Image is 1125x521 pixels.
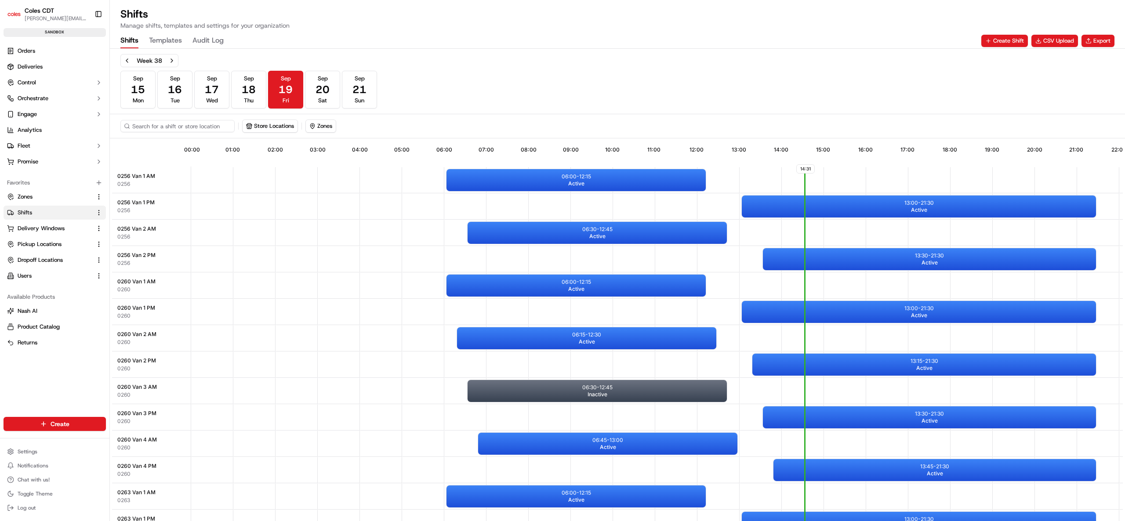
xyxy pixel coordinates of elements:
img: Nash [9,9,26,27]
span: 0260 Van 3 PM [117,410,156,417]
p: Welcome 👋 [9,36,160,50]
button: Users [4,269,106,283]
p: 06:30 - 12:45 [582,226,613,233]
span: 0256 Van 2 AM [117,225,156,232]
span: 18 [242,83,256,97]
button: Orchestrate [4,91,106,105]
button: CSV Upload [1031,35,1078,47]
span: 17:00 [900,146,915,153]
div: sandbox [4,28,106,37]
span: 01:00 [225,146,240,153]
span: 04:00 [352,146,368,153]
span: 16:00 [858,146,873,153]
span: Active [568,496,584,503]
span: 15 [131,83,145,97]
span: 0260 Van 2 PM [117,357,156,364]
a: 💻API Documentation [71,124,145,140]
button: 0260 [117,365,131,372]
img: Coles CDT [7,7,21,21]
button: Export [1081,35,1114,47]
button: Sep20Sat [305,71,340,109]
span: 11:00 [647,146,660,153]
span: Orchestrate [18,94,48,102]
button: 0263 [117,497,130,504]
button: 0260 [117,339,131,346]
a: Analytics [4,123,106,137]
button: 0260 [117,418,131,425]
span: 0260 [117,286,131,293]
span: 09:00 [563,146,579,153]
button: Returns [4,336,106,350]
button: 0256 [117,181,130,188]
span: Sep [207,75,217,83]
button: 0260 [117,312,131,319]
button: Control [4,76,106,90]
span: 03:00 [310,146,326,153]
button: 0260 [117,470,131,478]
p: 06:00 - 12:15 [562,173,591,180]
button: Engage [4,107,106,121]
button: Create Shift [981,35,1028,47]
span: Thu [244,97,254,105]
a: Zones [7,193,92,201]
button: Dropoff Locations [4,253,106,267]
span: 18:00 [943,146,957,153]
a: Nash AI [7,307,102,315]
button: Delivery Windows [4,221,106,235]
span: 12:00 [690,146,704,153]
span: Active [922,259,938,266]
button: Zones [306,120,336,132]
button: Store Locations [242,119,298,133]
span: 14:00 [774,146,788,153]
a: Pickup Locations [7,240,92,248]
a: Orders [4,44,106,58]
span: Knowledge Base [18,128,67,137]
span: 0256 [117,233,130,240]
span: Delivery Windows [18,224,65,232]
button: Coles CDTColes CDT[PERSON_NAME][EMAIL_ADDRESS][PERSON_NAME][DOMAIN_NAME] [4,4,91,25]
span: Coles CDT [25,6,54,15]
p: 06:45 - 13:00 [592,437,623,444]
span: Sep [281,75,291,83]
span: Engage [18,110,37,118]
span: Notifications [18,462,48,469]
a: Users [7,272,92,280]
span: 0260 [117,444,131,451]
button: Chat with us! [4,474,106,486]
span: Dropoff Locations [18,256,63,264]
div: 📗 [9,129,16,136]
p: 13:00 - 21:30 [904,199,934,206]
span: 21:00 [1069,146,1083,153]
span: Sun [355,97,364,105]
span: 0263 Van 1 AM [117,489,156,496]
span: 20:00 [1027,146,1042,153]
span: 0260 Van 1 PM [117,304,155,311]
span: Settings [18,448,37,455]
div: Favorites [4,176,106,190]
div: We're available if you need us! [30,93,111,100]
button: 0260 [117,391,131,398]
button: Audit Log [192,33,224,48]
button: [PERSON_NAME][EMAIL_ADDRESS][PERSON_NAME][DOMAIN_NAME] [25,15,87,22]
span: Sep [170,75,180,83]
span: Active [568,180,584,187]
button: Shifts [4,206,106,220]
span: 0256 Van 1 PM [117,199,155,206]
span: Mon [133,97,144,105]
button: Sep18Thu [231,71,266,109]
span: 20 [316,83,330,97]
span: 16 [168,83,182,97]
span: Returns [18,339,37,347]
span: Control [18,79,36,87]
span: 0256 Van 2 PM [117,252,156,259]
span: Active [579,338,595,345]
button: Previous week [121,54,133,67]
span: Active [916,365,933,372]
span: Fri [283,97,289,105]
span: Users [18,272,32,280]
span: Active [911,206,927,213]
span: Create [51,420,69,428]
span: Active [922,417,938,424]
